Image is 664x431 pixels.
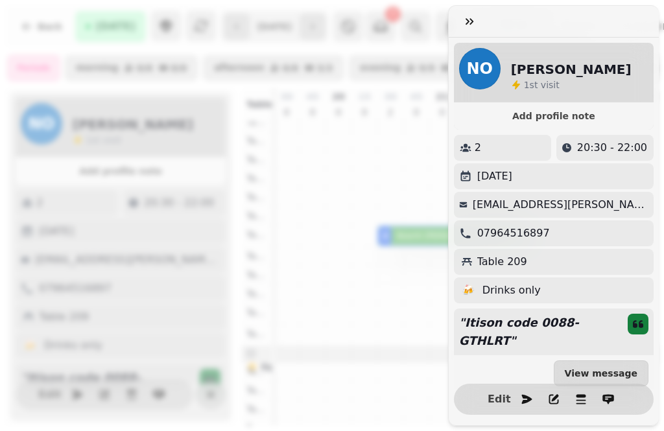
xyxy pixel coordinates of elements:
p: Drinks only [482,283,541,298]
p: 07964516897 [477,226,550,241]
p: [EMAIL_ADDRESS][PERSON_NAME][DOMAIN_NAME] [473,197,648,213]
button: View message [554,360,648,386]
span: NO [466,61,493,76]
p: [DATE] [477,169,512,184]
p: 🍻 [462,283,475,298]
span: Add profile note [469,111,638,121]
p: " Itison code 0088-GTHLRT " [454,309,617,355]
span: View message [565,369,637,378]
button: Edit [486,386,512,412]
p: 2 [475,140,481,156]
p: 20:30 - 22:00 [577,140,647,156]
span: Edit [492,394,507,404]
p: visit [524,78,560,91]
span: 1 [524,80,530,90]
h2: [PERSON_NAME] [511,60,632,78]
button: Add profile note [459,108,648,124]
span: st [530,80,541,90]
p: Table 209 [477,254,527,270]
